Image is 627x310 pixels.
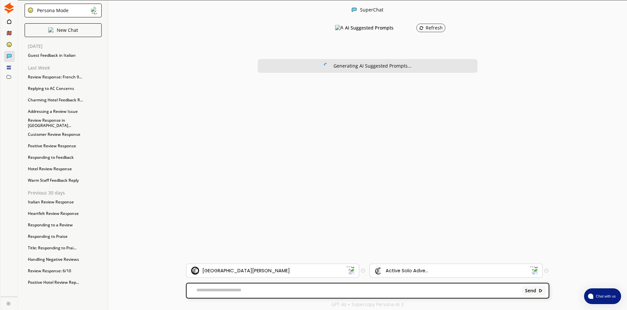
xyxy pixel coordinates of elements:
[331,302,404,307] p: GPT 4o + Supercopy Persona-AI 3
[25,243,102,253] div: Title: Responding to Prai...
[1,297,17,308] a: Close
[25,255,102,264] div: Handling Negative Reviews
[529,266,538,275] img: Dropdown Icon
[544,269,548,273] img: Tooltip Icon
[419,25,443,31] div: Refresh
[25,130,102,139] div: Customer Review Response
[25,84,102,93] div: Replying to AC Concerns
[334,63,412,69] div: Generating AI Suggested Prompts...
[346,266,354,275] img: Dropdown Icon
[25,107,102,116] div: Addressing a Review Issue
[28,65,102,71] p: Last Week
[25,197,102,207] div: Italian Review Response
[202,268,290,273] div: [GEOGRAPHIC_DATA][PERSON_NAME]
[584,288,621,304] button: atlas-launcher
[25,51,102,60] div: Guest Feedback in Italian
[4,3,14,13] img: Close
[538,288,543,293] img: Close
[360,7,383,13] div: SuperChat
[191,267,199,275] img: Brand Icon
[25,72,102,82] div: Review Response: French 9...
[361,269,365,273] img: Tooltip Icon
[386,268,428,273] div: Active Solo Adve...
[25,141,102,151] div: Positive Review Response
[335,25,343,31] img: AI Suggested Prompts
[525,288,536,293] b: Send
[352,7,357,12] img: Close
[7,301,10,305] img: Close
[374,267,382,275] img: Audience Icon
[48,27,53,32] img: Close
[28,44,102,49] p: [DATE]
[25,232,102,241] div: Responding to Praise
[25,164,102,174] div: Hotel Review Response
[25,153,102,162] div: Responding to Feedback
[419,26,424,30] img: Refresh
[91,7,99,14] img: Close
[25,118,102,128] div: Review Response in [GEOGRAPHIC_DATA]...
[35,8,69,13] div: Persona Mode
[25,278,102,287] div: Positive Hotel Review Rep...
[25,220,102,230] div: Responding to a Review
[57,28,78,33] p: New Chat
[324,63,330,69] img: Close
[25,176,102,185] div: Warm Staff Feedback Reply
[25,209,102,218] div: Heartfelt Review Response
[593,294,617,299] span: Chat with us
[25,95,102,105] div: Charming Hotel Feedback R...
[28,190,102,196] p: Previous 30 days
[345,23,394,33] h3: AI Suggested Prompts
[25,266,102,276] div: Review Response: 6/10
[28,7,33,13] img: Close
